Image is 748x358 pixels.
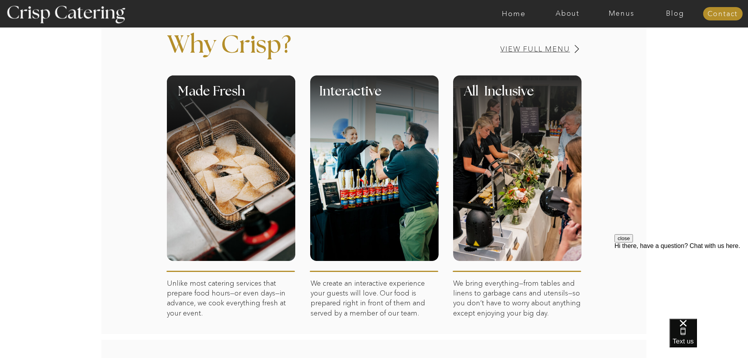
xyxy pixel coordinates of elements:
[453,279,582,355] p: We bring everything—from tables and linens to garbage cans and utensils—so you don’t have to worr...
[167,33,378,69] p: Why Crisp?
[178,85,323,108] h1: Made Fresh
[541,10,594,18] a: About
[487,10,541,18] a: Home
[614,234,748,329] iframe: podium webchat widget prompt
[594,10,648,18] a: Menus
[648,10,702,18] a: Blog
[669,319,748,358] iframe: podium webchat widget bubble
[446,46,570,53] a: View Full Menu
[319,85,487,108] h1: Interactive
[167,279,295,355] p: Unlike most catering services that prepare food hours—or even days—in advance, we cook everything...
[311,279,439,355] p: We create an interactive experience your guests will love. Our food is prepared right in front of...
[464,85,605,108] h1: All Inclusive
[703,10,743,18] a: Contact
